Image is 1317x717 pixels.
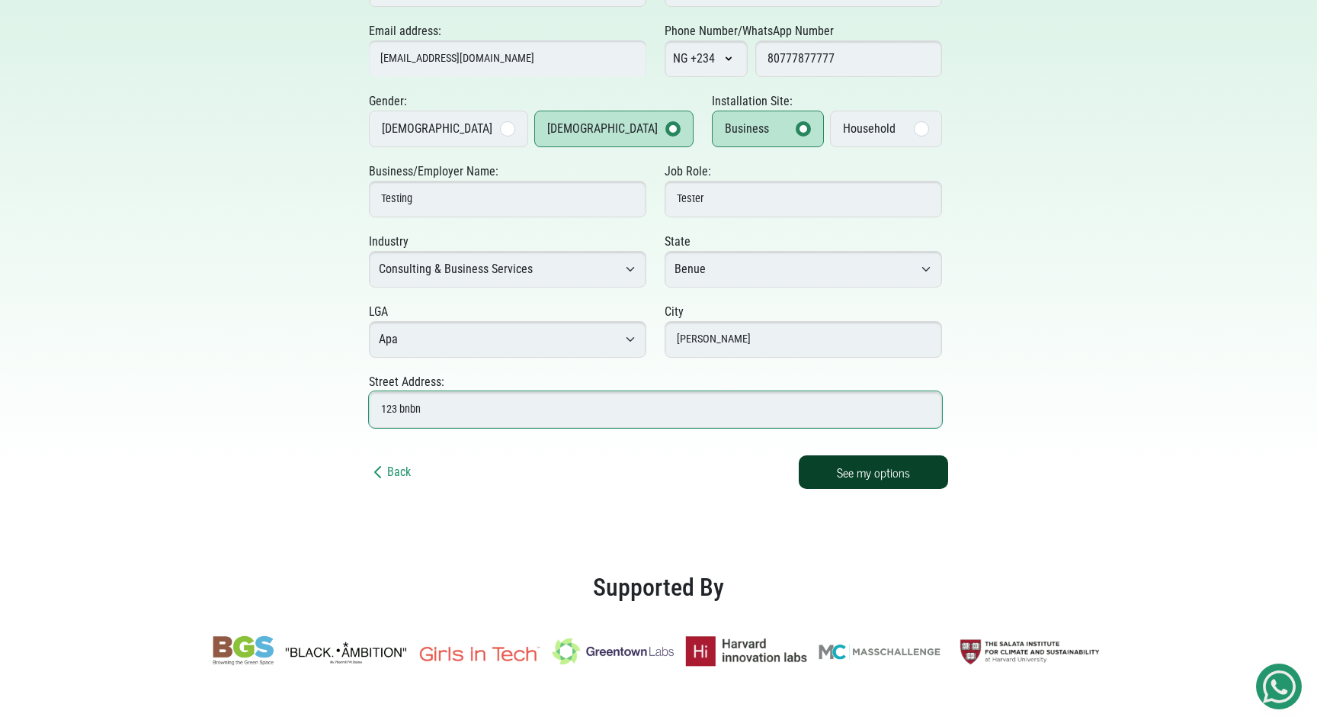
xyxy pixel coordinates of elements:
img: Girls in Tech brand logo [418,617,540,686]
button: See my options [799,455,948,489]
label: Job Role: [665,162,711,181]
label: LGA [369,303,388,321]
label: Installation Site: [712,92,793,111]
img: Harvard Innovation Labs brand logo [685,617,807,686]
img: Black Ambition brand logo [285,617,407,686]
h2: Supported By [23,567,1294,602]
input: Lekki [665,321,942,358]
img: Greentown Labs brand logo [552,617,674,686]
input: Enter phone number [755,40,942,77]
label: Email address: [369,22,441,40]
div: Household [843,120,896,138]
img: Masschallenge brand logo [819,644,940,661]
input: john@example.com [369,40,646,77]
div: Business [725,120,769,138]
img: BGS brand logo [213,634,274,668]
a: Back [369,465,411,479]
input: Enter your job role [665,181,942,217]
label: Industry [369,233,409,251]
img: Get Started On Earthbond Via Whatsapp [1263,670,1296,703]
div: [DEMOGRAPHIC_DATA] [547,120,658,138]
div: [DEMOGRAPHIC_DATA] [382,120,492,138]
label: State [665,233,691,251]
img: Salata Institute brand logo [952,608,1104,694]
label: City [665,303,684,321]
label: Business/Employer Name: [369,162,498,181]
label: Street Address: [369,373,444,391]
label: Phone Number/WhatsApp Number [665,22,834,40]
label: Gender: [369,92,407,111]
input: Enter your business name or employer name [369,181,646,217]
input: 7b, Plot 5 [369,391,942,428]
